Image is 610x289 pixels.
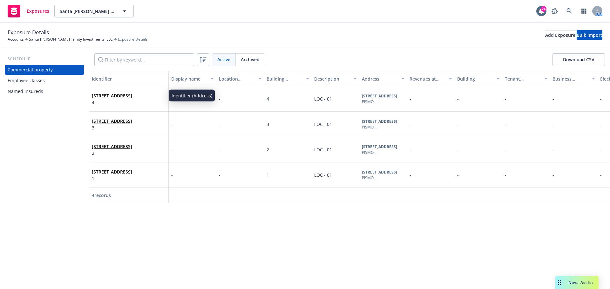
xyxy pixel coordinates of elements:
[314,96,332,102] span: LOC - 01
[92,150,132,156] span: 2
[410,76,445,82] div: Revenues at location
[267,147,269,153] span: 2
[92,143,132,150] span: [STREET_ADDRESS]
[359,71,407,86] button: Address
[27,9,49,14] span: Exposures
[5,65,84,75] a: Commercial property
[219,172,220,178] span: -
[54,5,134,17] button: Santa [PERSON_NAME] Trinity Investments, LLC
[314,121,332,127] span: LOC - 01
[362,99,404,105] div: PISMO BEACH , CA , 93449
[362,150,404,155] div: PISMO BEACH , CA , 93449
[555,276,599,289] button: Nova Assist
[92,192,111,198] span: 4 records
[264,71,312,86] button: Building number
[5,76,84,86] a: Employee classes
[92,124,132,131] span: 3
[94,53,194,66] input: Filter by keyword...
[502,71,550,86] button: Tenant improvements
[8,65,53,75] div: Commercial property
[241,56,260,63] span: Archived
[410,172,411,178] span: -
[541,6,546,12] div: 24
[457,96,459,102] span: -
[457,172,459,178] span: -
[314,76,350,82] div: Description
[550,71,598,86] button: Business personal property (BPP)
[171,76,207,82] div: Display name
[5,2,52,20] a: Exposures
[545,30,575,40] div: Add Exposure
[29,36,113,42] a: Santa [PERSON_NAME] Trinity Investments, LLC
[312,71,359,86] button: Description
[8,86,43,96] div: Named insureds
[171,146,173,153] span: -
[171,172,173,178] span: -
[60,8,115,15] span: Santa [PERSON_NAME] Trinity Investments, LLC
[578,5,590,17] a: Switch app
[267,172,269,178] span: 1
[8,28,49,36] span: Exposure Details
[457,121,459,127] span: -
[92,93,132,99] a: [STREET_ADDRESS]
[362,175,404,181] div: PISMO BEACH , CA , 93449
[362,93,397,99] b: [STREET_ADDRESS]
[362,76,397,82] div: Address
[407,71,455,86] button: Revenues at location
[267,76,302,82] div: Building number
[92,99,132,106] span: 4
[8,36,24,42] a: Accounts
[92,118,132,124] a: [STREET_ADDRESS]
[314,172,332,178] span: LOC - 01
[216,71,264,86] button: Location number
[219,96,220,102] span: -
[89,71,169,86] button: Identifier
[219,76,254,82] div: Location number
[314,147,332,153] span: LOC - 01
[552,172,554,178] span: -
[552,76,588,82] div: Business personal property (BPP)
[577,30,602,40] button: Bulk import
[505,147,506,153] span: -
[8,76,45,86] div: Employee classes
[505,76,540,82] div: Tenant improvements
[92,175,132,182] span: 1
[457,76,493,82] div: Building
[457,147,459,153] span: -
[5,86,84,96] a: Named insureds
[455,71,502,86] button: Building
[92,76,166,82] div: Identifier
[362,144,397,149] b: [STREET_ADDRESS]
[362,119,397,124] b: [STREET_ADDRESS]
[92,143,132,149] a: [STREET_ADDRESS]
[600,121,602,127] span: -
[219,121,220,127] span: -
[267,96,269,102] span: 4
[118,36,148,42] span: Exposure Details
[548,5,561,17] a: Report a Bug
[552,147,554,153] span: -
[362,124,404,130] div: PISMO BEACH , CA , 93449
[600,147,602,153] span: -
[568,280,593,285] span: Nova Assist
[552,53,605,66] button: Download CSV
[555,276,563,289] div: Drag to move
[92,169,132,175] a: [STREET_ADDRESS]
[5,56,84,62] div: Schedule
[217,56,230,63] span: Active
[600,172,602,178] span: -
[552,96,554,102] span: -
[267,121,269,127] span: 3
[410,96,411,102] span: -
[552,121,554,127] span: -
[410,147,411,153] span: -
[410,121,411,127] span: -
[92,92,132,99] span: [STREET_ADDRESS]
[362,169,397,175] b: [STREET_ADDRESS]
